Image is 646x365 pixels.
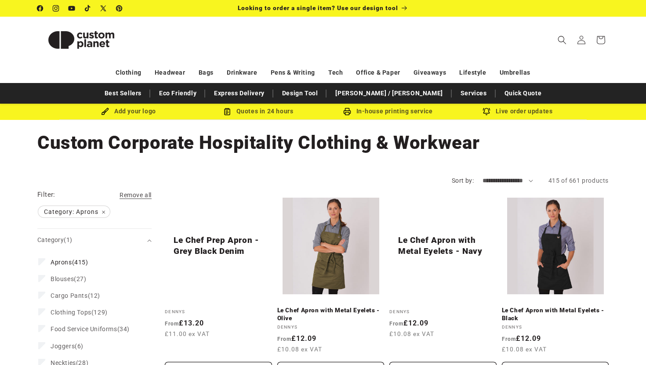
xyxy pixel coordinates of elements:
a: Le Chef Apron with Metal Eyelets - Navy [398,235,488,257]
span: (6) [51,342,83,350]
strong: £12.09 [389,319,428,327]
div: Dennys [389,309,497,315]
label: Sort by: [452,177,474,184]
summary: Search [552,30,572,50]
a: Lifestyle [459,65,486,80]
a: Express Delivery [210,86,269,101]
img: Order Updates Icon [223,108,231,116]
span: From [165,321,179,327]
span: Clothing Tops [51,309,91,316]
a: Category: Aprons [37,206,111,217]
a: Drinkware [227,65,257,80]
span: (1) [64,236,72,243]
img: Custom Planet [37,20,125,60]
a: Le Chef Apron with Metal Eyelets - Black [502,307,609,322]
span: (415) [51,258,88,266]
span: Category [37,236,72,243]
span: Aprons [51,259,72,266]
span: Food Service Uniforms [51,325,117,332]
a: Office & Paper [356,65,400,80]
div: Quotes in 24 hours [193,106,323,117]
a: Tech [328,65,343,80]
a: Pens & Writing [271,65,315,80]
span: (129) [51,308,108,316]
img: In-house printing [343,108,351,116]
a: Best Sellers [100,86,146,101]
span: Joggers [51,343,75,350]
strong: £13.20 [165,319,204,327]
span: 415 of 661 products [548,177,609,184]
div: Dennys [165,309,272,315]
span: Blouses [51,275,74,282]
a: Services [456,86,491,101]
span: (27) [51,275,87,283]
a: Remove all [120,190,152,201]
a: Le Chef Prep Apron - Grey Black Denim [174,235,263,257]
span: From [389,321,403,327]
span: (12) [51,292,100,300]
a: Clothing [116,65,142,80]
a: Design Tool [278,86,323,101]
a: Eco Friendly [155,86,201,101]
div: In-house printing service [323,106,453,117]
div: Add your logo [64,106,193,117]
span: £11.00 ex VAT [165,329,210,338]
span: Looking to order a single item? Use our design tool [238,4,398,11]
a: Le Chef Apron with Metal Eyelets - Olive [277,307,385,322]
h1: Custom Corporate Hospitality Clothing & Workwear [37,131,609,155]
a: [PERSON_NAME] / [PERSON_NAME] [331,86,447,101]
div: Live order updates [453,106,582,117]
img: Order updates [483,108,490,116]
span: (34) [51,325,130,333]
a: Giveaways [414,65,446,80]
a: Custom Planet [34,17,129,63]
span: Category: Aprons [38,206,110,217]
summary: Category (1 selected) [37,229,152,251]
a: Headwear [155,65,185,80]
a: Quick Quote [500,86,546,101]
span: £10.08 ex VAT [389,329,434,338]
span: Remove all [120,192,152,199]
span: Cargo Pants [51,292,88,299]
a: Umbrellas [500,65,530,80]
a: Bags [199,65,214,80]
h2: Filter: [37,190,55,200]
img: Brush Icon [101,108,109,116]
